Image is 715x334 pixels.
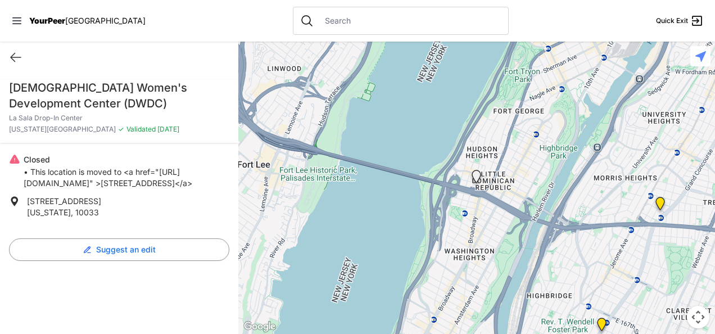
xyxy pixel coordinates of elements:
button: Suggest an edit [9,238,229,261]
span: , [71,207,73,217]
span: Validated [126,125,156,133]
span: [US_STATE][GEOGRAPHIC_DATA] [9,125,116,134]
a: YourPeer[GEOGRAPHIC_DATA] [29,17,146,24]
p: Closed [24,154,229,165]
span: Quick Exit [656,16,688,25]
span: [STREET_ADDRESS] [27,196,101,206]
span: 10033 [75,207,99,217]
span: [GEOGRAPHIC_DATA] [65,16,146,25]
span: ✓ [118,125,124,134]
h1: [DEMOGRAPHIC_DATA] Women's Development Center (DWDC) [9,80,229,111]
span: [US_STATE] [27,207,71,217]
span: Suggest an edit [96,244,156,255]
input: Search [318,15,501,26]
img: Google [241,319,278,334]
div: Bronx Recovery Support Center [653,197,667,215]
span: YourPeer [29,16,65,25]
p: • This location is moved to <a href="[URL][DOMAIN_NAME]" >[STREET_ADDRESS]</a> [24,166,229,189]
a: Open this area in Google Maps (opens a new window) [241,319,278,334]
span: [DATE] [156,125,179,133]
button: Map camera controls [687,306,709,328]
a: Quick Exit [656,14,704,28]
div: La Sala Drop-In Center [469,170,483,188]
p: La Sala Drop-In Center [9,114,229,123]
